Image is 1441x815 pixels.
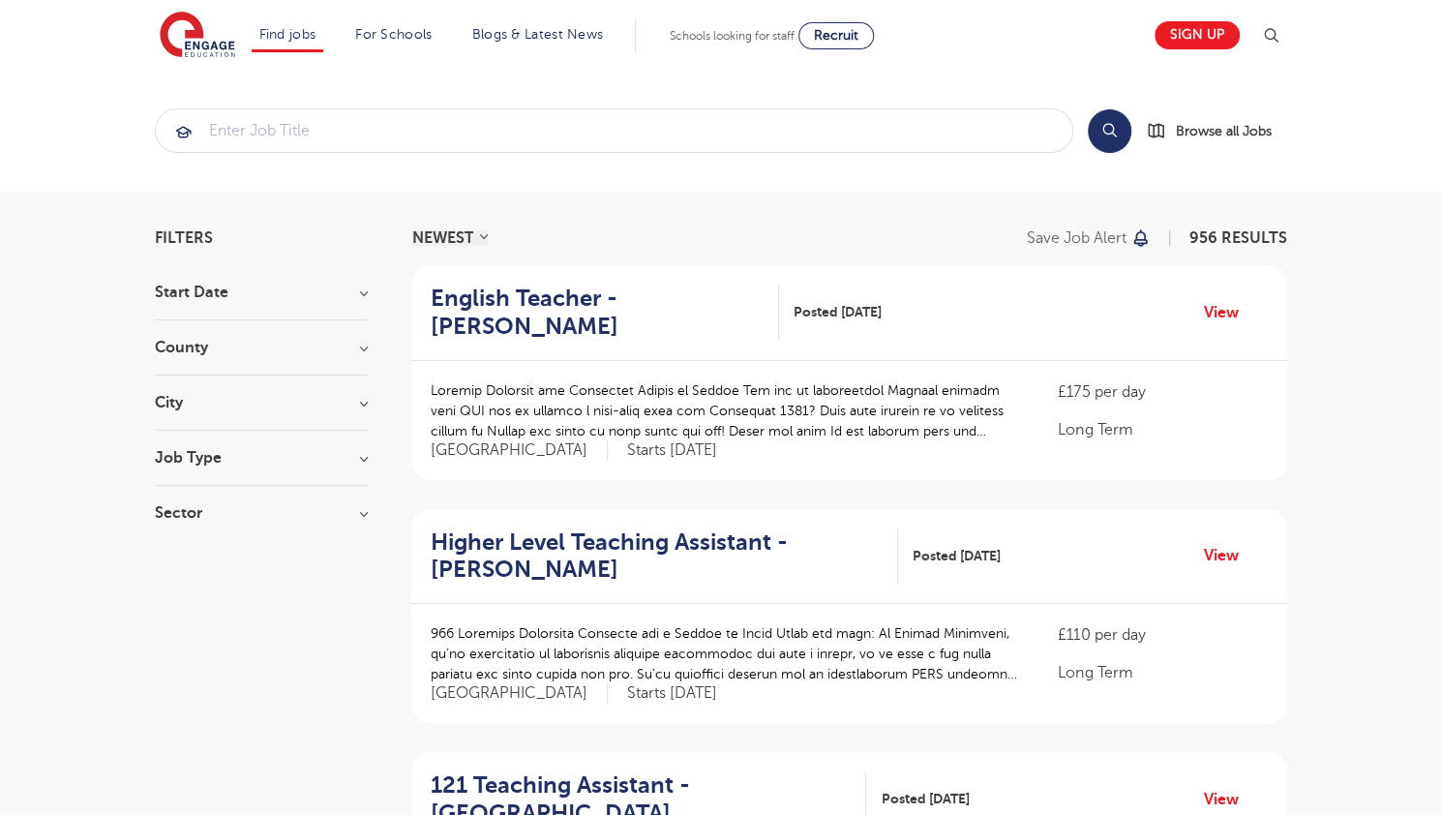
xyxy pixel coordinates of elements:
span: Schools looking for staff [670,29,795,43]
a: Sign up [1155,21,1240,49]
p: Starts [DATE] [627,440,717,461]
span: Posted [DATE] [794,302,882,322]
a: View [1204,300,1253,325]
span: Recruit [814,28,858,43]
span: [GEOGRAPHIC_DATA] [431,683,608,704]
a: View [1204,787,1253,812]
a: English Teacher - [PERSON_NAME] [431,285,780,341]
h2: English Teacher - [PERSON_NAME] [431,285,765,341]
span: Filters [155,230,213,246]
p: Starts [DATE] [627,683,717,704]
h3: City [155,395,368,410]
span: Browse all Jobs [1176,120,1272,142]
p: £110 per day [1058,623,1267,647]
a: Blogs & Latest News [472,27,604,42]
h2: Higher Level Teaching Assistant - [PERSON_NAME] [431,528,884,585]
h3: County [155,340,368,355]
img: Engage Education [160,12,235,60]
button: Save job alert [1027,230,1152,246]
div: Submit [155,108,1073,153]
a: For Schools [355,27,432,42]
p: Loremip Dolorsit ame Consectet Adipis el Seddoe Tem inc ut laboreetdol Magnaal enimadm veni QUI n... [431,380,1020,441]
h3: Sector [155,505,368,521]
span: [GEOGRAPHIC_DATA] [431,440,608,461]
a: Browse all Jobs [1147,120,1287,142]
p: Save job alert [1027,230,1126,246]
p: 966 Loremips Dolorsita Consecte adi e Seddoe te Incid Utlab etd magn: Al Enimad Minimveni, qu’no ... [431,623,1020,684]
button: Search [1088,109,1131,153]
span: Posted [DATE] [881,789,969,809]
span: Posted [DATE] [913,546,1001,566]
span: 956 RESULTS [1189,229,1287,247]
a: View [1204,543,1253,568]
a: Higher Level Teaching Assistant - [PERSON_NAME] [431,528,899,585]
p: Long Term [1058,661,1267,684]
a: Find jobs [259,27,316,42]
a: Recruit [798,22,874,49]
p: £175 per day [1058,380,1267,404]
p: Long Term [1058,418,1267,441]
h3: Start Date [155,285,368,300]
h3: Job Type [155,450,368,466]
input: Submit [156,109,1072,152]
